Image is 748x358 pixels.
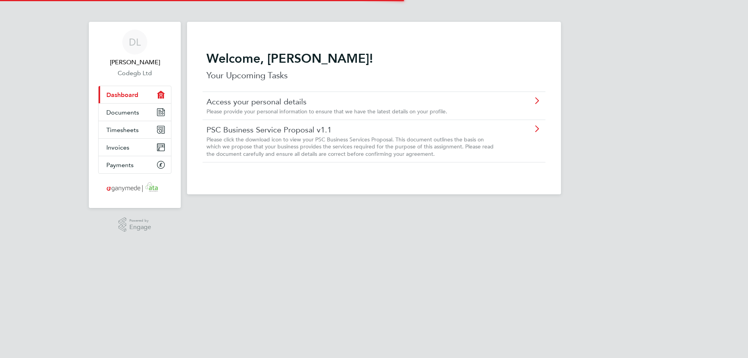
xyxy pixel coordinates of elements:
[106,126,139,134] span: Timesheets
[129,217,151,224] span: Powered by
[206,136,494,157] span: Please click the download icon to view your PSC Business Services Proposal. This document outline...
[206,125,497,135] a: PSC Business Service Proposal v1.1
[104,182,166,194] img: ganymedesolutions-logo-retina.png
[106,109,139,116] span: Documents
[98,182,171,194] a: Go to home page
[206,51,542,66] h2: Welcome, [PERSON_NAME]!
[206,69,542,82] p: Your Upcoming Tasks
[129,224,151,231] span: Engage
[99,86,171,103] a: Dashboard
[98,69,171,78] a: Codegb Ltd
[129,37,141,47] span: DL
[106,144,129,151] span: Invoices
[99,104,171,121] a: Documents
[89,22,181,208] nav: Main navigation
[99,156,171,173] a: Payments
[206,108,447,115] span: Please provide your personal information to ensure that we have the latest details on your profile.
[98,58,171,67] span: Darren Lloyd
[106,161,134,169] span: Payments
[98,30,171,67] a: DL[PERSON_NAME]
[99,139,171,156] a: Invoices
[106,91,138,99] span: Dashboard
[206,97,497,107] a: Access your personal details
[118,217,152,232] a: Powered byEngage
[99,121,171,138] a: Timesheets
